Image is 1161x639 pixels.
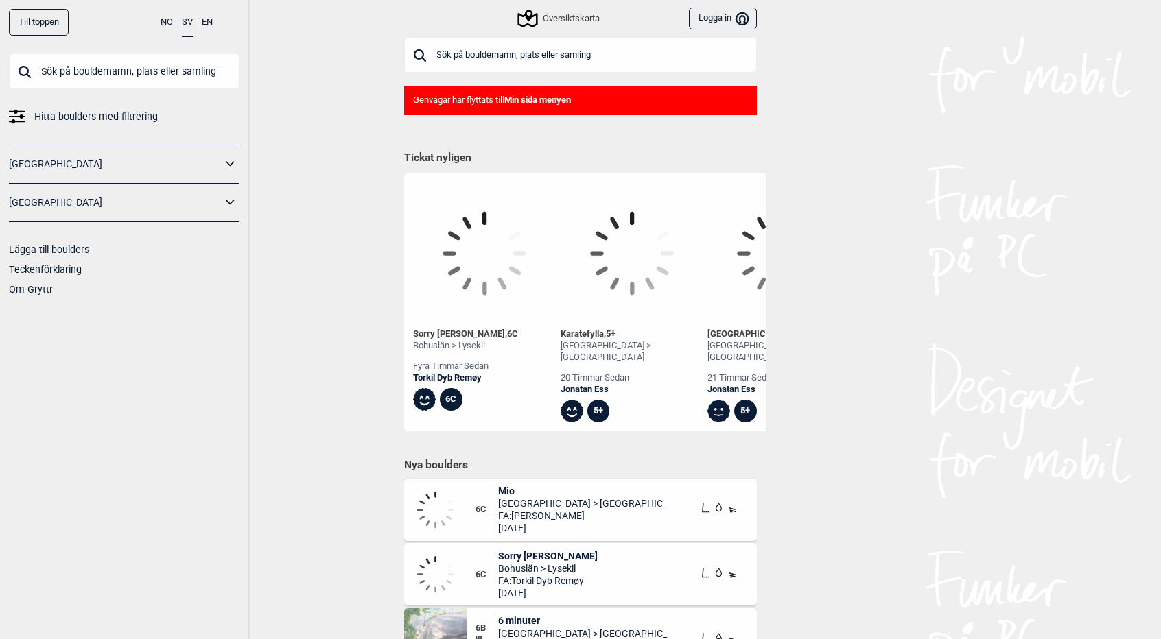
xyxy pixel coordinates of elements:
span: Sorry [PERSON_NAME] [498,550,598,562]
button: NO [161,9,173,36]
div: Sorry [PERSON_NAME] , [413,328,518,340]
div: Till toppen [9,9,69,36]
a: Lägga till boulders [9,244,89,255]
div: [GEOGRAPHIC_DATA] > [GEOGRAPHIC_DATA] [561,340,703,363]
b: Min sida menyen [504,95,571,105]
h1: Nya boulders [404,458,757,472]
button: Logga in [689,8,757,30]
div: [GEOGRAPHIC_DATA] , [707,328,850,340]
input: Sök på bouldernamn, plats eller samling [404,37,757,73]
span: 6C [476,569,498,581]
span: Mio [498,485,668,497]
span: [GEOGRAPHIC_DATA] > [GEOGRAPHIC_DATA] [498,497,668,509]
a: [GEOGRAPHIC_DATA] [9,154,222,174]
a: Torkil Dyb Remøy [413,372,518,384]
a: Om Gryttr [9,284,53,295]
span: [DATE] [498,587,598,599]
div: 5+ [734,400,757,422]
div: 6CSorry [PERSON_NAME]Bohuslän > LysekilFA:Torkil Dyb Remøy[DATE] [404,543,757,605]
span: Hitta boulders med filtrering [34,107,158,127]
div: 20 timmar sedan [561,372,703,384]
a: Hitta boulders med filtrering [9,107,239,127]
div: Översiktskarta [519,10,600,27]
div: fyra timmar sedan [413,361,518,372]
button: EN [202,9,213,36]
span: 5+ [606,328,615,339]
h1: Tickat nyligen [404,151,757,166]
div: Bohuslän > Lysekil [413,340,518,352]
span: [DATE] [498,522,668,534]
a: Jonatan Ess [561,384,703,396]
div: 21 timmar sedan [707,372,850,384]
div: Karatefylla , [561,328,703,340]
span: FA: Torkil Dyb Remøy [498,575,598,587]
span: Bohuslän > Lysekil [498,562,598,575]
span: 6 minuter [498,614,668,627]
div: 5+ [587,400,610,422]
a: Jonatan Ess [707,384,850,396]
span: 6C [476,504,498,516]
span: 6B [476,623,498,634]
a: Teckenförklaring [9,264,82,275]
a: [GEOGRAPHIC_DATA] [9,193,222,213]
div: Genvägar har flyttats till [404,86,757,115]
div: 6CMio[GEOGRAPHIC_DATA] > [GEOGRAPHIC_DATA]FA:[PERSON_NAME][DATE] [404,479,757,541]
div: [GEOGRAPHIC_DATA] > [GEOGRAPHIC_DATA] [707,340,850,363]
span: FA: [PERSON_NAME] [498,509,668,522]
div: 6C [440,388,462,411]
button: SV [182,9,193,37]
span: 6C [507,328,518,339]
input: Sök på bouldernamn, plats eller samling [9,53,239,89]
